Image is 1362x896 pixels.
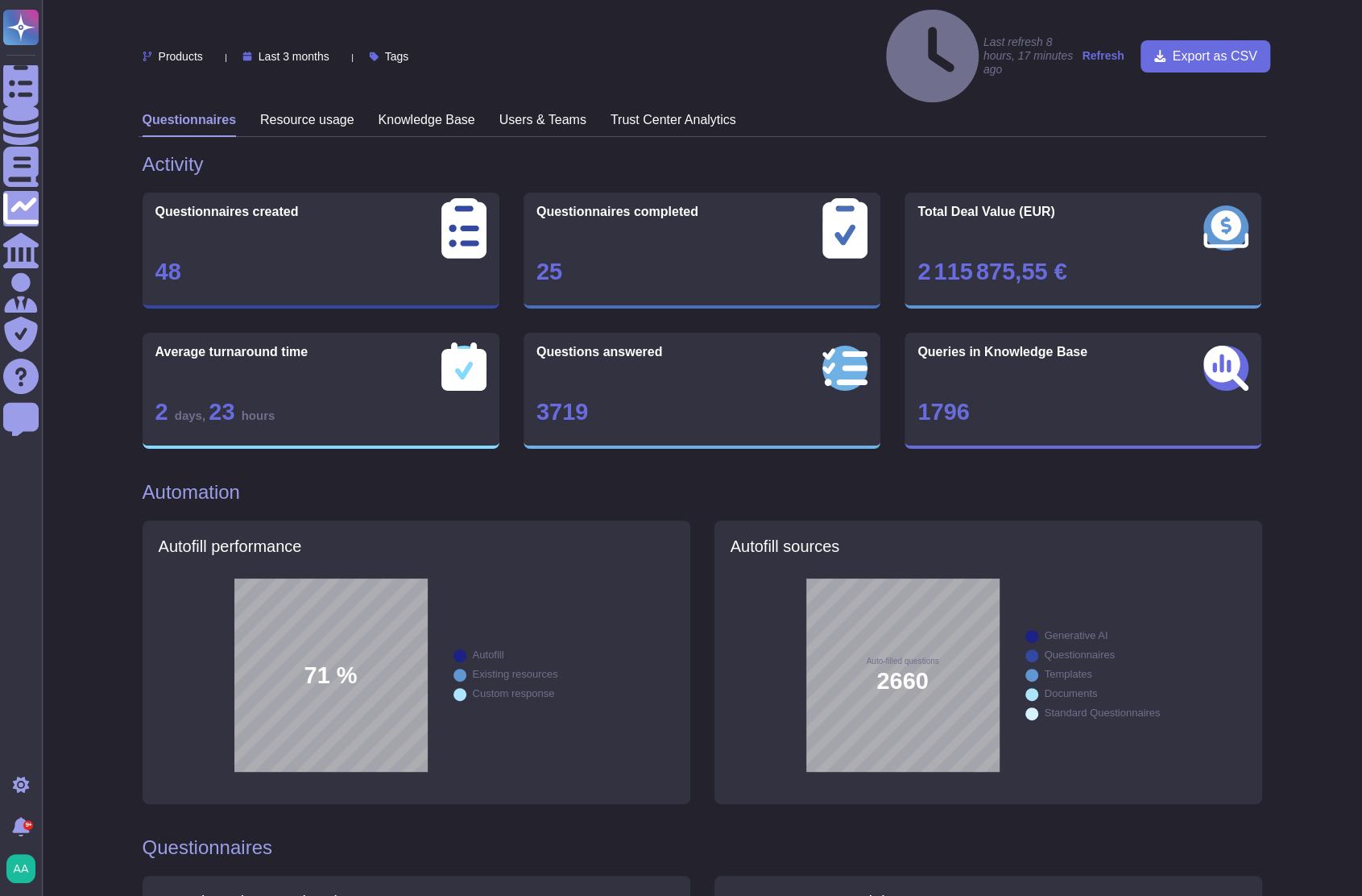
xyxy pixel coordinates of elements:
[155,205,299,218] span: Questionnaires created
[1045,649,1115,660] div: Questionnaires
[143,153,1262,176] h1: Activity
[1173,50,1257,63] span: Export as CSV
[3,851,47,886] button: user
[917,400,1248,424] div: 1796
[155,346,308,359] span: Average turnaround time
[159,537,674,556] h5: Autofill performance
[379,112,475,127] h3: Knowledge Base
[866,657,938,666] span: Auto-filled questions
[886,10,1074,102] h4: Last refresh 8 hours, 17 minutes ago
[876,670,929,693] span: 2660
[536,260,867,284] div: 25
[499,112,586,127] h3: Users & Teams
[1045,707,1161,718] div: Standard Questionnaires
[143,836,272,860] h1: Questionnaires
[536,346,663,359] span: Questions answered
[473,669,558,679] div: Existing resources
[155,260,486,284] div: 48
[536,205,698,218] span: Questionnaires completed
[1045,669,1092,679] div: Templates
[536,400,867,424] div: 3719
[917,260,1248,284] div: 2 115 875,55 €
[143,112,236,127] h3: Questionnaires
[473,688,555,699] div: Custom response
[1045,688,1098,699] div: Documents
[385,51,409,62] span: Tags
[159,51,203,62] span: Products
[731,537,1246,556] h5: Autofill sources
[473,649,504,660] div: Autofill
[917,346,1087,359] span: Queries in Knowledge Base
[611,112,736,127] h3: Trust Center Analytics
[6,854,35,883] img: user
[304,664,357,687] span: 71 %
[1082,49,1124,62] strong: Refresh
[917,205,1054,218] span: Total Deal Value (EUR)
[259,51,329,62] span: Last 3 months
[1141,40,1270,73] button: Export as CSV
[143,481,1262,504] h1: Automation
[155,399,275,425] span: 2 23
[260,112,354,127] h3: Resource usage
[175,409,209,422] span: days ,
[1045,630,1108,641] div: Generative AI
[23,820,33,830] div: 9+
[242,409,275,422] span: hours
